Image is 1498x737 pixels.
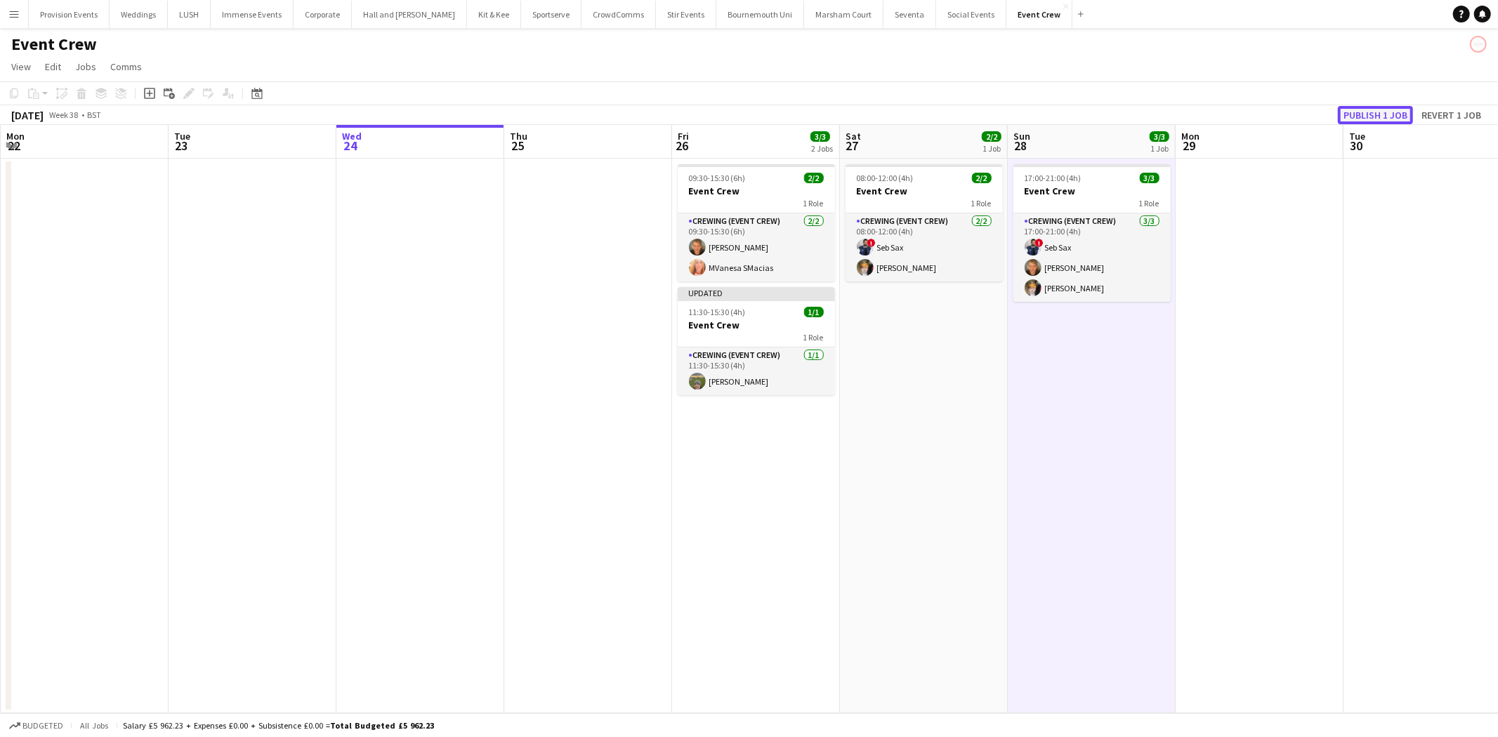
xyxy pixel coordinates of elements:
span: 22 [4,138,25,154]
span: Budgeted [22,721,63,731]
span: 1 Role [971,198,992,208]
span: Thu [510,130,527,142]
button: Social Events [936,1,1006,28]
span: 23 [172,138,190,154]
button: LUSH [168,1,211,28]
span: ! [867,239,876,247]
span: Edit [45,60,61,73]
button: Corporate [294,1,352,28]
button: Kit & Kee [467,1,521,28]
button: Immense Events [211,1,294,28]
span: 11:30-15:30 (4h) [689,307,746,317]
button: CrowdComms [582,1,656,28]
span: 1 Role [803,198,824,208]
app-user-avatar: Event Temps [1470,36,1487,53]
button: Stir Events [656,1,716,28]
a: Jobs [70,58,102,76]
div: 1 Job [1150,143,1169,154]
a: View [6,58,37,76]
h3: Event Crew [678,319,835,331]
span: 3/3 [1150,131,1169,142]
h3: Event Crew [678,185,835,197]
span: Mon [6,130,25,142]
span: Mon [1181,130,1200,142]
span: Tue [1349,130,1365,142]
span: 26 [676,138,689,154]
span: 24 [340,138,362,154]
span: Jobs [75,60,96,73]
span: 17:00-21:00 (4h) [1025,173,1082,183]
button: Bournemouth Uni [716,1,804,28]
div: Salary £5 962.23 + Expenses £0.00 + Subsistence £0.00 = [123,720,434,731]
div: 1 Job [983,143,1001,154]
span: Comms [110,60,142,73]
h1: Event Crew [11,34,97,55]
span: Tue [174,130,190,142]
span: 2/2 [982,131,1001,142]
span: Sat [846,130,861,142]
h3: Event Crew [846,185,1003,197]
button: Hall and [PERSON_NAME] [352,1,467,28]
app-job-card: 08:00-12:00 (4h)2/2Event Crew1 RoleCrewing (Event Crew)2/208:00-12:00 (4h)!Seb Sax[PERSON_NAME] [846,164,1003,281]
button: Event Crew [1006,1,1072,28]
span: 1 Role [803,332,824,343]
app-card-role: Crewing (Event Crew)1/111:30-15:30 (4h)[PERSON_NAME] [678,347,835,395]
span: Week 38 [46,109,81,120]
app-job-card: 09:30-15:30 (6h)2/2Event Crew1 RoleCrewing (Event Crew)2/209:30-15:30 (6h)[PERSON_NAME]MVanesa SM... [678,164,835,281]
span: 27 [843,138,861,154]
span: 25 [508,138,527,154]
button: Marsham Court [804,1,883,28]
button: Sportserve [521,1,582,28]
app-card-role: Crewing (Event Crew)2/209:30-15:30 (6h)[PERSON_NAME]MVanesa SMacias [678,213,835,281]
app-card-role: Crewing (Event Crew)3/317:00-21:00 (4h)!Seb Sax[PERSON_NAME][PERSON_NAME] [1013,213,1171,302]
div: BST [87,109,101,120]
span: 08:00-12:00 (4h) [857,173,914,183]
app-job-card: 17:00-21:00 (4h)3/3Event Crew1 RoleCrewing (Event Crew)3/317:00-21:00 (4h)!Seb Sax[PERSON_NAME][P... [1013,164,1171,302]
app-card-role: Crewing (Event Crew)2/208:00-12:00 (4h)!Seb Sax[PERSON_NAME] [846,213,1003,281]
div: Updated [678,287,835,298]
a: Comms [105,58,147,76]
span: 09:30-15:30 (6h) [689,173,746,183]
app-job-card: Updated11:30-15:30 (4h)1/1Event Crew1 RoleCrewing (Event Crew)1/111:30-15:30 (4h)[PERSON_NAME] [678,287,835,395]
span: Total Budgeted £5 962.23 [330,720,434,731]
h3: Event Crew [1013,185,1171,197]
button: Publish 1 job [1338,106,1413,124]
span: Wed [342,130,362,142]
span: All jobs [77,720,111,731]
span: Sun [1013,130,1030,142]
span: 29 [1179,138,1200,154]
span: Fri [678,130,689,142]
button: Seventa [883,1,936,28]
span: ! [1035,239,1044,247]
span: 30 [1347,138,1365,154]
span: 3/3 [810,131,830,142]
div: 2 Jobs [811,143,833,154]
span: View [11,60,31,73]
a: Edit [39,58,67,76]
span: 2/2 [804,173,824,183]
button: Budgeted [7,718,65,733]
button: Weddings [110,1,168,28]
span: 28 [1011,138,1030,154]
span: 3/3 [1140,173,1159,183]
button: Provision Events [29,1,110,28]
span: 1/1 [804,307,824,317]
button: Revert 1 job [1416,106,1487,124]
span: 2/2 [972,173,992,183]
span: 1 Role [1139,198,1159,208]
div: [DATE] [11,108,44,122]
